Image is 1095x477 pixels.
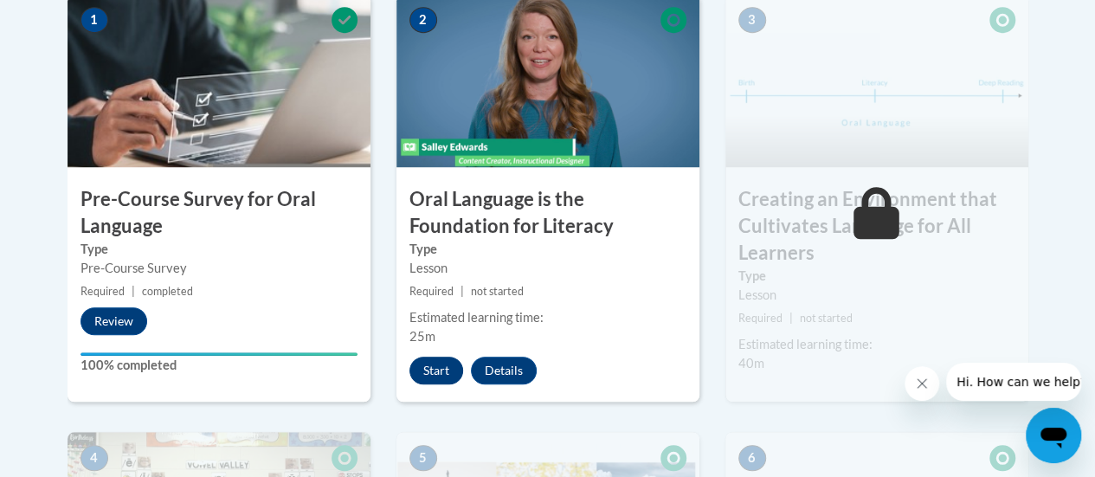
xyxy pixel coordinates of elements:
[409,329,435,344] span: 25m
[461,285,464,298] span: |
[738,267,1015,286] label: Type
[409,357,463,384] button: Start
[132,285,135,298] span: |
[81,307,147,335] button: Review
[142,285,193,298] span: completed
[800,312,853,325] span: not started
[81,445,108,471] span: 4
[409,445,437,471] span: 5
[81,240,357,259] label: Type
[738,335,1015,354] div: Estimated learning time:
[409,7,437,33] span: 2
[738,286,1015,305] div: Lesson
[471,357,537,384] button: Details
[946,363,1081,401] iframe: Message from company
[725,186,1028,266] h3: Creating an Environment that Cultivates Language for All Learners
[409,285,454,298] span: Required
[409,308,686,327] div: Estimated learning time:
[738,356,764,371] span: 40m
[1026,408,1081,463] iframe: Button to launch messaging window
[738,312,783,325] span: Required
[81,356,357,375] label: 100% completed
[738,445,766,471] span: 6
[409,259,686,278] div: Lesson
[81,285,125,298] span: Required
[81,259,357,278] div: Pre-Course Survey
[471,285,524,298] span: not started
[396,186,699,240] h3: Oral Language is the Foundation for Literacy
[409,240,686,259] label: Type
[738,7,766,33] span: 3
[81,7,108,33] span: 1
[10,12,140,26] span: Hi. How can we help?
[789,312,793,325] span: |
[905,366,939,401] iframe: Close message
[81,352,357,356] div: Your progress
[68,186,370,240] h3: Pre-Course Survey for Oral Language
